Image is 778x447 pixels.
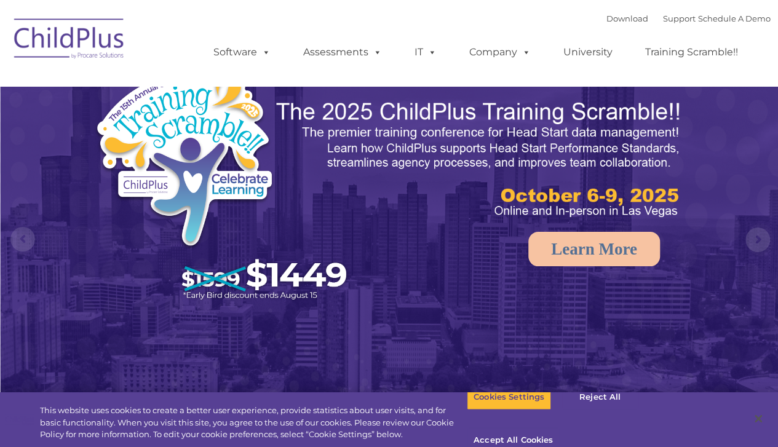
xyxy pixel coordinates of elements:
[8,10,131,71] img: ChildPlus by Procare Solutions
[633,40,750,65] a: Training Scramble!!
[201,40,283,65] a: Software
[606,14,771,23] font: |
[40,405,467,441] div: This website uses cookies to create a better user experience, provide statistics about user visit...
[171,132,223,141] span: Phone number
[171,81,208,90] span: Last name
[457,40,543,65] a: Company
[551,40,625,65] a: University
[606,14,648,23] a: Download
[663,14,696,23] a: Support
[402,40,449,65] a: IT
[745,405,772,432] button: Close
[528,232,660,266] a: Learn More
[562,384,638,410] button: Reject All
[467,384,551,410] button: Cookies Settings
[291,40,394,65] a: Assessments
[698,14,771,23] a: Schedule A Demo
